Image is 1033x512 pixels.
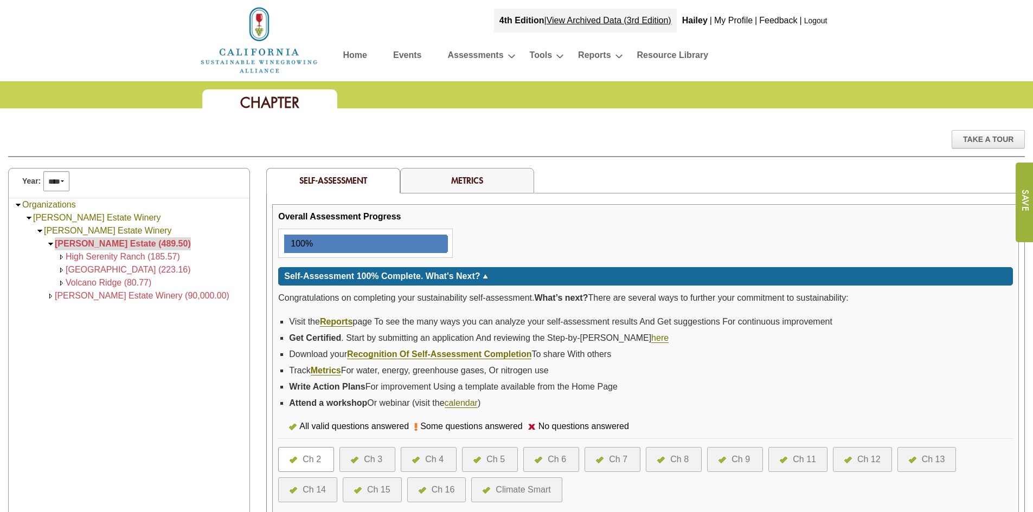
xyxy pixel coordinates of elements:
[22,176,41,187] span: Year:
[780,453,816,466] a: Ch 11
[451,174,483,186] a: Metrics
[709,9,713,33] div: |
[412,453,445,466] a: Ch 4
[240,93,299,112] span: Chapter
[609,453,627,466] div: Ch 7
[1015,163,1033,242] input: Submit
[311,366,341,375] a: Metrics
[14,201,22,209] img: Collapse Organizations
[780,457,787,463] img: icon-all-questions-answered.png
[278,291,1013,305] p: Congratulations on completing your sustainability self-assessment. There are several ways to furt...
[290,487,297,494] img: icon-all-questions-answered.png
[290,457,297,463] img: icon-all-questions-answered.png
[289,379,1013,395] li: For improvement Using a template available from the Home Page
[36,227,44,235] img: Collapse Brassfield Estate Winery
[55,291,229,300] a: [PERSON_NAME] Estate Winery (90,000.00)
[285,236,313,252] div: 100%
[447,48,503,67] a: Assessments
[718,453,752,466] a: Ch 9
[530,48,552,67] a: Tools
[483,275,488,278] img: sort_arrow_up.gif
[44,226,172,235] a: [PERSON_NAME] Estate Winery
[22,200,76,209] a: Organizations
[289,333,341,342] strong: Get Certified
[499,16,544,25] strong: 4th Edition
[445,398,478,408] a: calendar
[496,483,550,496] div: Climate Smart
[289,382,365,391] strong: Write Action Plans
[596,457,604,463] img: icon-all-questions-answered.png
[297,420,414,433] div: All valid questions answered
[66,252,180,261] span: High Serenity Ranch (185.57)
[799,9,803,33] div: |
[303,453,321,466] div: Ch 2
[844,457,852,463] img: icon-all-questions-answered.png
[200,35,319,44] a: Home
[718,457,726,463] img: icon-all-questions-answered.png
[303,483,326,496] div: Ch 14
[657,457,665,463] img: icon-all-questions-answered.png
[418,420,528,433] div: Some questions answered
[289,314,1013,330] li: Visit the page To see the many ways you can analyze your self-assessment results And Get suggesti...
[412,457,420,463] img: icon-all-questions-answered.png
[759,16,797,25] a: Feedback
[289,395,1013,411] li: Or webinar (visit the )
[596,453,629,466] a: Ch 7
[289,398,367,407] strong: Attend a workshop
[528,424,536,430] img: icon-no-questions-answered.png
[289,362,1013,379] li: Track For water, energy, greenhouse gases, Or nitrogen use
[732,453,750,466] div: Ch 9
[483,487,490,494] img: icon-all-questions-answered.png
[494,9,677,33] div: |
[320,317,352,327] a: Reports
[66,265,191,274] a: [GEOGRAPHIC_DATA] (223.16)
[714,16,753,25] a: My Profile
[535,453,568,466] a: Ch 6
[909,453,945,466] a: Ch 13
[419,487,426,494] img: icon-all-questions-answered.png
[25,214,33,222] img: Collapse Brassfield Estate Winery
[289,330,1013,346] li: . Start by submitting an application And reviewing the Step-by-[PERSON_NAME]
[548,453,566,466] div: Ch 6
[66,278,151,287] a: Volcano Ridge (80.77)
[354,487,362,494] img: icon-all-questions-answered.png
[578,48,611,67] a: Reports
[670,453,689,466] div: Ch 8
[657,453,690,466] a: Ch 8
[535,457,542,463] img: icon-all-questions-answered.png
[754,9,758,33] div: |
[909,457,916,463] img: icon-all-questions-answered.png
[284,271,480,281] span: Self-Assessment 100% Complete. What's Next?
[393,48,421,67] a: Events
[857,453,881,466] div: Ch 12
[351,457,358,463] img: icon-all-questions-answered.png
[47,240,55,248] img: Collapse <span class='AgFacilityColorRed'>Brassfield Estate (489.50)</span>
[952,130,1025,148] div: Take A Tour
[351,453,384,466] a: Ch 3
[547,16,671,25] a: View Archived Data (3rd Edition)
[278,267,1013,286] div: Click for more or less content
[473,453,506,466] a: Ch 5
[682,16,708,25] b: Hailey
[414,423,418,431] img: icon-some-questions-answered.png
[637,48,709,67] a: Resource Library
[473,457,481,463] img: icon-all-questions-answered.png
[55,239,191,248] a: [PERSON_NAME] Estate (489.50)
[299,174,367,186] span: Self-Assessment
[486,453,505,466] div: Ch 5
[33,213,161,222] a: [PERSON_NAME] Estate Winery
[651,333,669,343] a: here
[289,346,1013,362] li: Download your To share With others
[364,453,382,466] div: Ch 3
[425,453,444,466] div: Ch 4
[290,483,326,496] a: Ch 14
[534,293,588,302] strong: What’s next?
[343,48,367,67] a: Home
[347,349,531,359] a: Recognition Of Self-Assessment Completion
[354,483,390,496] a: Ch 15
[200,5,319,75] img: logo_cswa2x.png
[793,453,816,466] div: Ch 11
